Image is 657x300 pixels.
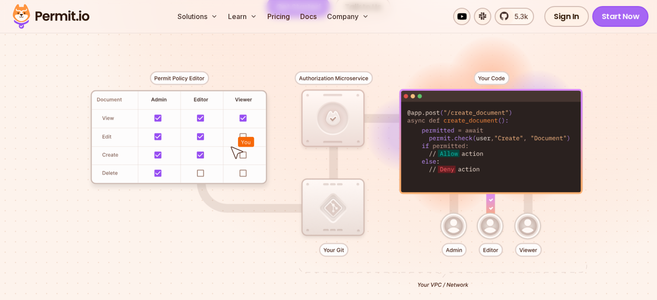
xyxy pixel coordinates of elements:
[495,8,534,25] a: 5.3k
[264,8,293,25] a: Pricing
[324,8,372,25] button: Company
[544,6,589,27] a: Sign In
[509,11,528,22] span: 5.3k
[297,8,320,25] a: Docs
[592,6,649,27] a: Start Now
[225,8,260,25] button: Learn
[174,8,221,25] button: Solutions
[9,2,93,31] img: Permit logo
